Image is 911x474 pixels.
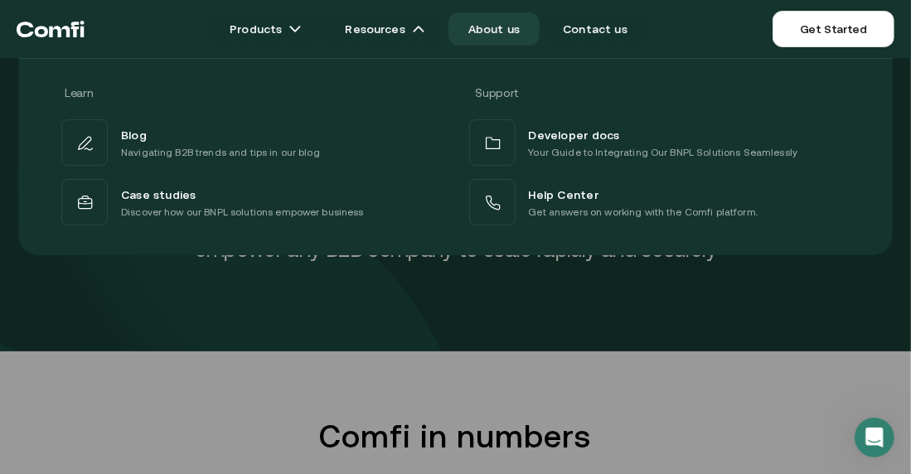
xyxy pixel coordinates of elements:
a: Productsarrow icons [210,12,322,46]
img: arrow icons [412,22,425,36]
a: BlogNavigating B2B trends and tips in our blog [58,116,446,169]
span: Learn [65,86,93,99]
span: Support [476,86,520,99]
span: Help Center [529,184,598,204]
a: Resourcesarrow icons [325,12,444,46]
span: Developer docs [529,124,620,144]
span: Case studies [121,184,196,204]
span: Blog [121,124,147,144]
p: Navigating B2B trends and tips in our blog [121,144,320,161]
a: Developer docsYour Guide to Integrating Our BNPL Solutions Seamlessly [466,116,854,169]
a: Get Started [773,11,894,47]
a: About us [448,12,540,46]
a: Help CenterGet answers on working with the Comfi platform. [466,176,854,229]
img: arrow icons [288,22,302,36]
p: Your Guide to Integrating Our BNPL Solutions Seamlessly [529,144,798,161]
p: Discover how our BNPL solutions empower business [121,204,364,220]
p: Get answers on working with the Comfi platform. [529,204,758,220]
a: Contact us [543,12,647,46]
a: Case studiesDiscover how our BNPL solutions empower business [58,176,446,229]
iframe: Intercom live chat [855,418,894,457]
a: Return to the top of the Comfi home page [17,4,85,54]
